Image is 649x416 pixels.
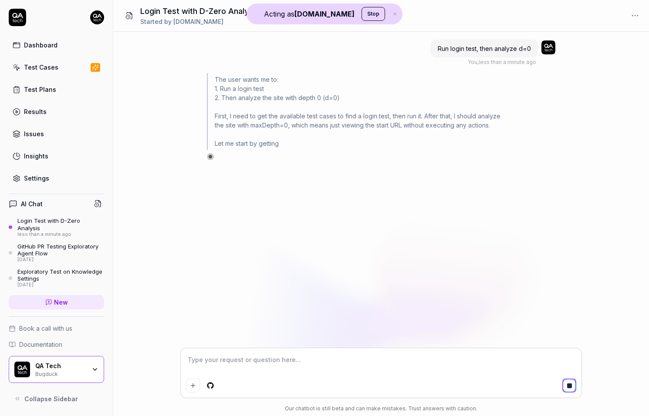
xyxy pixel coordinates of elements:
div: GitHub PR Testing Exploratory Agent Flow [17,243,104,257]
div: Test Plans [24,85,56,94]
a: Exploratory Test on Knowledge Settings[DATE] [9,268,104,288]
div: Our chatbot is still beta and can make mistakes. Trust answers with caution. [181,405,581,413]
div: Insights [24,151,48,161]
span: Collapse Sidebar [24,394,78,403]
h1: Login Test with D-Zero Analysis [140,5,259,17]
div: QA Tech [35,362,86,370]
a: Test Cases [9,59,104,76]
img: QA Tech Logo [14,362,30,377]
span: [DOMAIN_NAME] [173,18,223,25]
div: Login Test with D-Zero Analysis [17,217,104,231]
div: The user wants me to: 1. Run a login test 2. Then analyze the site with depth 0 (d=0) First, I ne... [207,73,512,150]
a: Results [9,103,104,120]
a: Documentation [9,340,104,349]
div: Issues [24,129,44,138]
h4: AI Chat [21,199,43,208]
div: Results [24,107,47,116]
img: 7ccf6c19-61ad-4a6c-8811-018b02a1b829.jpg [90,10,104,24]
div: Test Cases [24,63,58,72]
a: Settings [9,170,104,187]
button: Add attachment [186,379,200,393]
span: Book a call with us [19,324,72,333]
a: Book a call with us [9,324,104,333]
a: Login Test with D-Zero Analysisless than a minute ago [9,217,104,237]
div: , less than a minute ago [468,58,536,66]
button: Stop [362,7,385,21]
div: Bugduck [35,370,86,377]
span: Run login test, then analyze d=0 [438,45,531,52]
span: Documentation [19,340,62,349]
div: Exploratory Test on Knowledge Settings [17,268,104,282]
span: You [468,59,477,65]
div: Dashboard [24,40,57,50]
div: [DATE] [17,257,104,263]
div: Settings [24,174,49,183]
div: [DATE] [17,282,104,288]
img: 7ccf6c19-61ad-4a6c-8811-018b02a1b829.jpg [541,40,555,54]
div: Started by [140,17,259,26]
a: Insights [9,148,104,164]
a: Issues [9,125,104,142]
span: New [54,298,68,307]
button: QA Tech LogoQA TechBugduck [9,356,104,383]
a: GitHub PR Testing Exploratory Agent Flow[DATE] [9,243,104,263]
a: Dashboard [9,37,104,54]
a: Test Plans [9,81,104,98]
button: Collapse Sidebar [9,390,104,407]
a: New [9,295,104,309]
div: less than a minute ago [17,231,104,238]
